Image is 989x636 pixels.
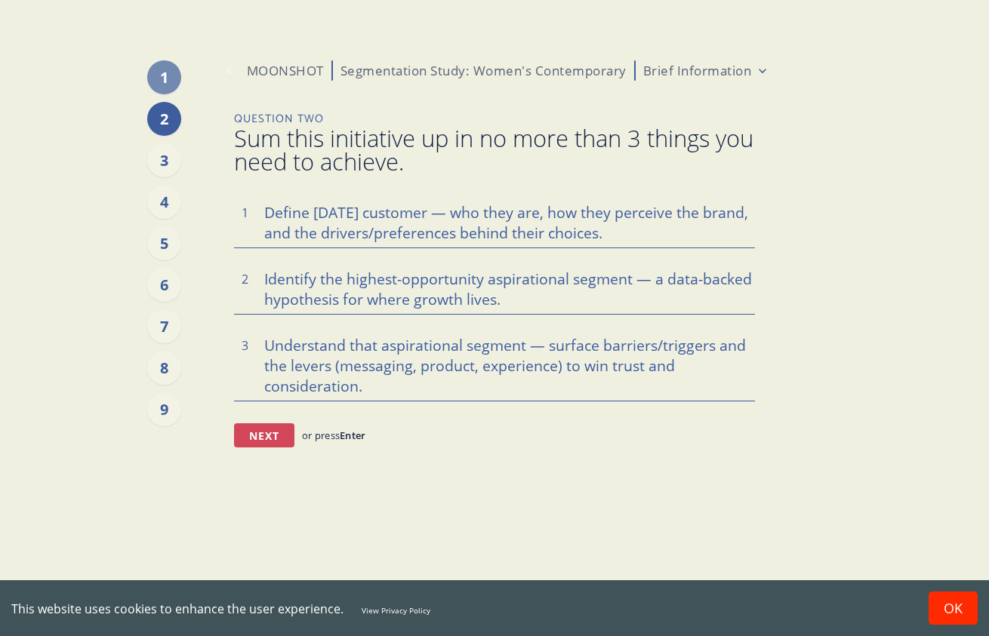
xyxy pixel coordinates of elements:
[302,429,365,442] p: or press
[234,423,294,447] button: Next
[340,62,627,80] p: Segmentation Study: Women's Contemporary
[242,271,248,287] span: 2
[929,591,978,625] button: Accept cookies
[234,196,755,247] textarea: Define [DATE] customer — who they are, how they perceive the brand, and the drivers/preferences b...
[643,62,752,79] p: Brief Information
[234,263,755,314] textarea: Identify the highest-opportunity aspirational segment — a data-backed hypothesis for where growth...
[234,111,755,127] p: Question Two
[247,62,324,80] p: MOONSHOT
[147,102,181,136] div: 2
[234,329,755,401] textarea: Understand that aspirational segment — surface barriers/triggers and the levers (messaging, produ...
[242,337,248,354] span: 3
[147,185,181,219] div: 4
[147,309,181,343] div: 7
[234,127,755,174] span: Sum this initiative up in no more than 3 things you need to achieve.
[147,143,181,177] div: 3
[219,60,239,81] div: K
[643,62,771,79] button: Brief Information
[340,429,365,442] span: Enter
[219,60,239,81] svg: Katie Irving
[147,226,181,260] div: 5
[147,60,181,94] div: 1
[242,204,248,221] span: 1
[147,268,181,302] div: 6
[147,351,181,385] div: 8
[362,605,430,616] a: View Privacy Policy
[147,392,181,426] div: 9
[11,601,906,617] div: This website uses cookies to enhance the user experience.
